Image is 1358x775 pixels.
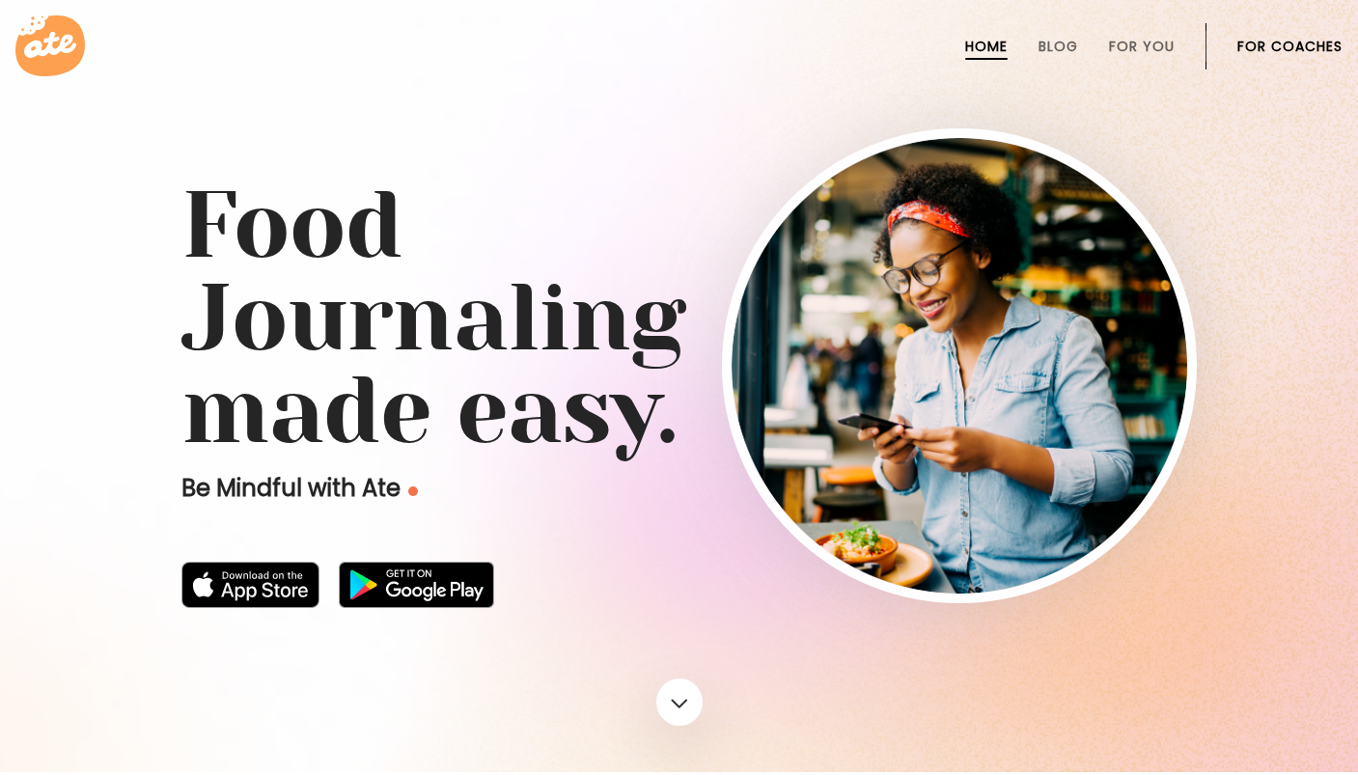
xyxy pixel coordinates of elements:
a: For You [1109,39,1175,54]
h1: Food Journaling made easy. [181,180,1178,457]
img: badge-download-apple.svg [181,562,320,608]
a: For Coaches [1237,39,1343,54]
a: Home [965,39,1008,54]
a: Blog [1039,39,1078,54]
img: badge-download-google.png [339,562,494,608]
img: home-hero-img-rounded.png [732,138,1187,594]
p: Be Mindful with Ate [181,473,722,504]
